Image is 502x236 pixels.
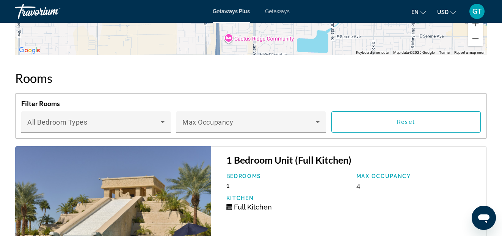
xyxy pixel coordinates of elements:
button: Change language [411,6,426,17]
button: Keyboard shortcuts [356,50,389,55]
h4: Filter Rooms [21,99,481,108]
span: Max Occupancy [182,118,233,126]
span: en [411,9,419,15]
a: Report a map error [454,50,485,55]
span: 1 [226,181,229,189]
span: Full Kitchen [234,203,272,211]
p: Kitchen [226,195,349,201]
img: Google [17,45,42,55]
a: Travorium [15,2,91,21]
button: User Menu [467,3,487,19]
a: Terms (opens in new tab) [439,50,450,55]
span: USD [437,9,449,15]
a: Getaways Plus [213,8,250,14]
span: 4 [356,181,360,189]
a: Getaways [265,8,290,14]
span: GT [472,8,482,15]
h2: Rooms [15,70,487,86]
span: Reset [397,119,415,125]
p: Bedrooms [226,173,349,179]
h3: 1 Bedroom Unit (Full Kitchen) [226,154,479,166]
p: Max Occupancy [356,173,479,179]
button: Zoom in [468,16,483,31]
iframe: Button to launch messaging window [472,206,496,230]
a: Open this area in Google Maps (opens a new window) [17,45,42,55]
button: Reset [331,111,481,133]
button: Zoom out [468,31,483,46]
span: All Bedroom Types [27,118,88,126]
button: Change currency [437,6,456,17]
span: Map data ©2025 Google [393,50,435,55]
